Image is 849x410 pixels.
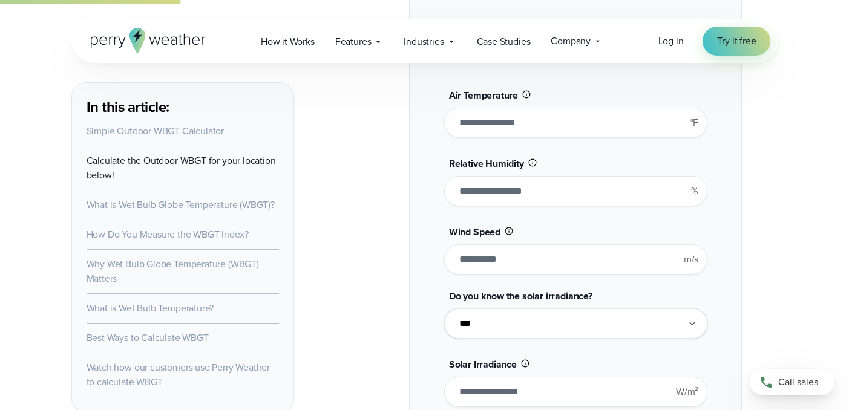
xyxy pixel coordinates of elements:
a: Call sales [750,369,834,395]
a: Log in [658,34,684,48]
span: Features [335,34,372,49]
a: How it Works [251,29,325,54]
span: Solar Irradiance [449,357,517,371]
span: Industries [404,34,444,49]
a: Watch how our customers use Perry Weather to calculate WBGT [87,360,270,389]
a: Why Wet Bulb Globe Temperature (WBGT) Matters [87,257,259,285]
a: Simple Outdoor WBGT Calculator [87,124,225,138]
span: Company [551,34,591,48]
a: What is Wet Bulb Globe Temperature (WBGT)? [87,198,275,212]
span: Do you know the solar irradiance? [449,289,592,303]
a: Case Studies [467,29,541,54]
span: Try it free [717,34,756,48]
span: Wind Speed [449,225,500,239]
span: Call sales [778,375,818,389]
span: Relative Humidity [449,157,524,171]
a: How Do You Measure the WBGT Index? [87,227,249,241]
a: Best Ways to Calculate WBGT [87,331,209,345]
span: How it Works [261,34,315,49]
a: Try it free [703,27,770,56]
span: Air Temperature [449,88,518,102]
a: What is Wet Bulb Temperature? [87,301,214,315]
a: Calculate the Outdoor WBGT for your location below! [87,154,276,182]
span: Case Studies [477,34,531,49]
h3: In this article: [87,97,279,117]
